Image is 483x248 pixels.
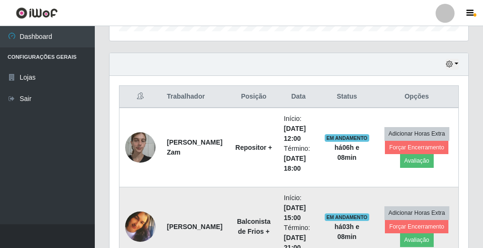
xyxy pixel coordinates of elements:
[125,127,155,167] img: 1700866238671.jpeg
[167,223,222,230] strong: [PERSON_NAME]
[335,223,359,240] strong: há 03 h e 08 min
[284,204,306,221] time: [DATE] 15:00
[385,220,448,233] button: Forçar Encerramento
[236,144,272,151] strong: Repositor +
[400,154,434,167] button: Avaliação
[284,125,306,142] time: [DATE] 12:00
[325,213,370,221] span: EM ANDAMENTO
[167,138,222,156] strong: [PERSON_NAME] Zam
[384,127,449,140] button: Adicionar Horas Extra
[384,206,449,220] button: Adicionar Horas Extra
[278,86,319,108] th: Data
[16,7,58,19] img: CoreUI Logo
[284,193,313,223] li: Início:
[400,233,434,247] button: Avaliação
[284,155,306,172] time: [DATE] 18:00
[161,86,229,108] th: Trabalhador
[335,144,359,161] strong: há 06 h e 08 min
[319,86,375,108] th: Status
[125,211,155,242] img: 1734351254211.jpeg
[375,86,458,108] th: Opções
[325,134,370,142] span: EM ANDAMENTO
[385,141,448,154] button: Forçar Encerramento
[237,218,271,235] strong: Balconista de Frios +
[229,86,278,108] th: Posição
[284,144,313,174] li: Término:
[284,114,313,144] li: Início:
